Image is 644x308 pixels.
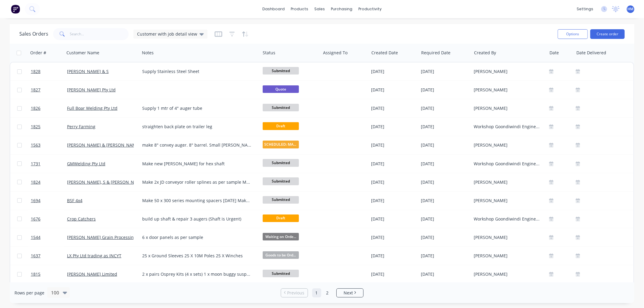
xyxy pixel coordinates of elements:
a: Page 2 [323,288,332,297]
div: [PERSON_NAME] [474,271,541,277]
a: Previous page [281,290,308,296]
span: 1815 [31,271,40,277]
div: [DATE] [371,234,416,240]
span: 1827 [31,87,40,93]
div: [DATE] [371,198,416,204]
div: Make new [PERSON_NAME] for hex shaft [142,161,252,167]
span: Submitted [263,104,299,111]
span: Waiting on Orde... [263,233,299,240]
span: 1731 [31,161,40,167]
div: sales [311,5,328,14]
a: 1694 [31,192,67,210]
div: Workshop Goondiwindi Engineering [474,124,541,130]
div: Status [263,50,275,56]
span: 1694 [31,198,40,204]
a: 1731 [31,155,67,173]
div: [DATE] [421,234,469,240]
a: 1544 [31,228,67,246]
span: SCHEDULED: MANU... [263,141,299,148]
div: Notes [142,50,154,56]
button: Create order [590,29,625,39]
a: 1563 [31,136,67,154]
span: Submitted [263,270,299,277]
div: [DATE] [421,87,469,93]
span: Submitted [263,196,299,204]
div: [DATE] [421,216,469,222]
span: 1676 [31,216,40,222]
span: 1826 [31,105,40,111]
span: 1824 [31,179,40,185]
div: 6 x door panels as per sample [142,234,252,240]
div: Customer Name [66,50,99,56]
span: Next [344,290,353,296]
div: [PERSON_NAME] [474,87,541,93]
div: [PERSON_NAME] [474,179,541,185]
div: Created Date [371,50,398,56]
a: 1637 [31,247,67,265]
a: [PERSON_NAME], S & [PERSON_NAME] [67,179,145,185]
a: Full Boar Welding Pty Ltd [67,105,117,111]
span: Customer with job detail view [137,31,197,37]
a: dashboard [259,5,288,14]
img: Factory [11,5,20,14]
div: [DATE] [371,253,416,259]
a: 1827 [31,81,67,99]
div: Created By [474,50,496,56]
ul: Pagination [278,288,366,297]
a: 1815 [31,265,67,283]
div: [DATE] [421,271,469,277]
div: [DATE] [421,68,469,75]
div: [DATE] [421,105,469,111]
a: 1828 [31,62,67,81]
a: [PERSON_NAME] Grain Processing [67,234,136,240]
div: [DATE] [421,124,469,130]
span: 1825 [31,124,40,130]
a: 1826 [31,99,67,117]
div: [DATE] [421,198,469,204]
span: Previous [287,290,304,296]
div: Supply Stainless Steel Sheet [142,68,252,75]
a: [PERSON_NAME] Limited [67,271,117,277]
div: [PERSON_NAME] [474,142,541,148]
div: [DATE] [421,179,469,185]
div: build up shaft & repair 3 augers (Shaft is Urgent) [142,216,252,222]
div: make 8" convey auger. 8" barrel. Small [PERSON_NAME] [142,142,252,148]
span: Draft [263,122,299,130]
span: Submitted [263,67,299,75]
span: Quote [263,85,299,93]
div: Workshop Goondiwindi Engineering [474,216,541,222]
div: [DATE] [371,124,416,130]
div: [DATE] [371,68,416,75]
div: Required Date [421,50,450,56]
span: Submitted [263,177,299,185]
a: [PERSON_NAME] & [PERSON_NAME] [67,142,140,148]
div: [DATE] [371,87,416,93]
div: purchasing [328,5,355,14]
div: Supply 1 mtr of 4" auger tube [142,105,252,111]
div: Make 50 x 300 series mounting spacers [DATE] Make 200 x 300 series mounting spacers 09/2025 [142,198,252,204]
a: BSF 4x4 [67,198,82,203]
a: LX Pty Ltd trading as INCYT [67,253,121,259]
span: Submitted [263,159,299,167]
div: [PERSON_NAME] [474,68,541,75]
div: [PERSON_NAME] [474,234,541,240]
div: straighten back plate on trailer leg [142,124,252,130]
span: HM [628,6,634,12]
a: 1825 [31,118,67,136]
a: Perry Farming [67,124,95,129]
span: Draft [263,214,299,222]
a: Page 1 is your current page [312,288,321,297]
div: [DATE] [371,271,416,277]
a: GMWelding Pty Ltd [67,161,105,167]
div: [DATE] [371,105,416,111]
div: 2 x pairs Osprey Kits (4 x sets) 1 x moon buggy suspension kit with plates for moon buggy. Big bo... [142,271,252,277]
div: Workshop Goondiwindi Engineering [474,161,541,167]
div: 25 x Ground Sleeves 25 X 10M Poles 25 X Winches [142,253,252,259]
a: [PERSON_NAME] & S [67,68,109,74]
div: Make 2x JD conveyor roller splines as per sample Material supplied by [PERSON_NAME] [142,179,252,185]
div: Assigned To [323,50,348,56]
span: 1637 [31,253,40,259]
div: settings [574,5,596,14]
a: Next page [337,290,363,296]
div: [DATE] [371,216,416,222]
